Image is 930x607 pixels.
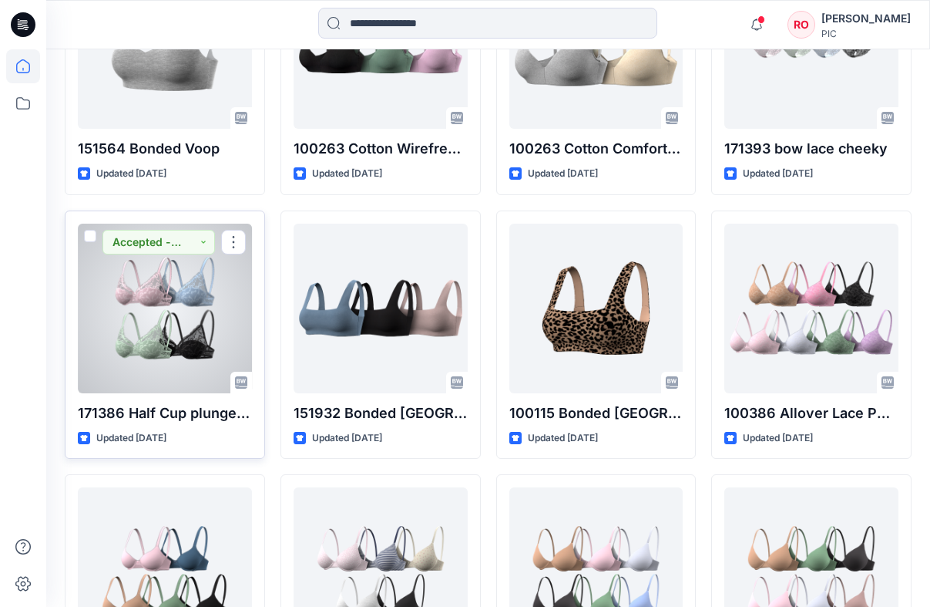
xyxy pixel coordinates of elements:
[294,403,468,424] p: 151932 Bonded [GEOGRAPHIC_DATA]
[509,224,683,393] a: 100115 Bonded Cradle Square Neck
[528,430,598,447] p: Updated [DATE]
[787,11,815,39] div: RO
[743,430,813,447] p: Updated [DATE]
[743,166,813,182] p: Updated [DATE]
[78,138,252,160] p: 151564 Bonded Voop
[294,138,468,160] p: 100263 Cotton Wirefree bra_V1(Solid)
[96,430,166,447] p: Updated [DATE]
[312,430,382,447] p: Updated [DATE]
[724,224,898,393] a: 100386 Allover Lace Push-up Bra
[312,166,382,182] p: Updated [DATE]
[78,403,252,424] p: 171386 Half Cup plunge Bra
[821,9,911,28] div: [PERSON_NAME]
[821,28,911,39] div: PIC
[528,166,598,182] p: Updated [DATE]
[724,403,898,424] p: 100386 Allover Lace Push-up Bra
[724,138,898,160] p: 171393 bow lace cheeky
[509,138,683,160] p: 100263 Cotton Comfort Wirefree bra_V2(heather)
[96,166,166,182] p: Updated [DATE]
[294,224,468,393] a: 151932 Bonded Cradle Square Neck
[509,403,683,424] p: 100115 Bonded [GEOGRAPHIC_DATA]
[78,224,252,393] a: 171386 Half Cup plunge Bra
